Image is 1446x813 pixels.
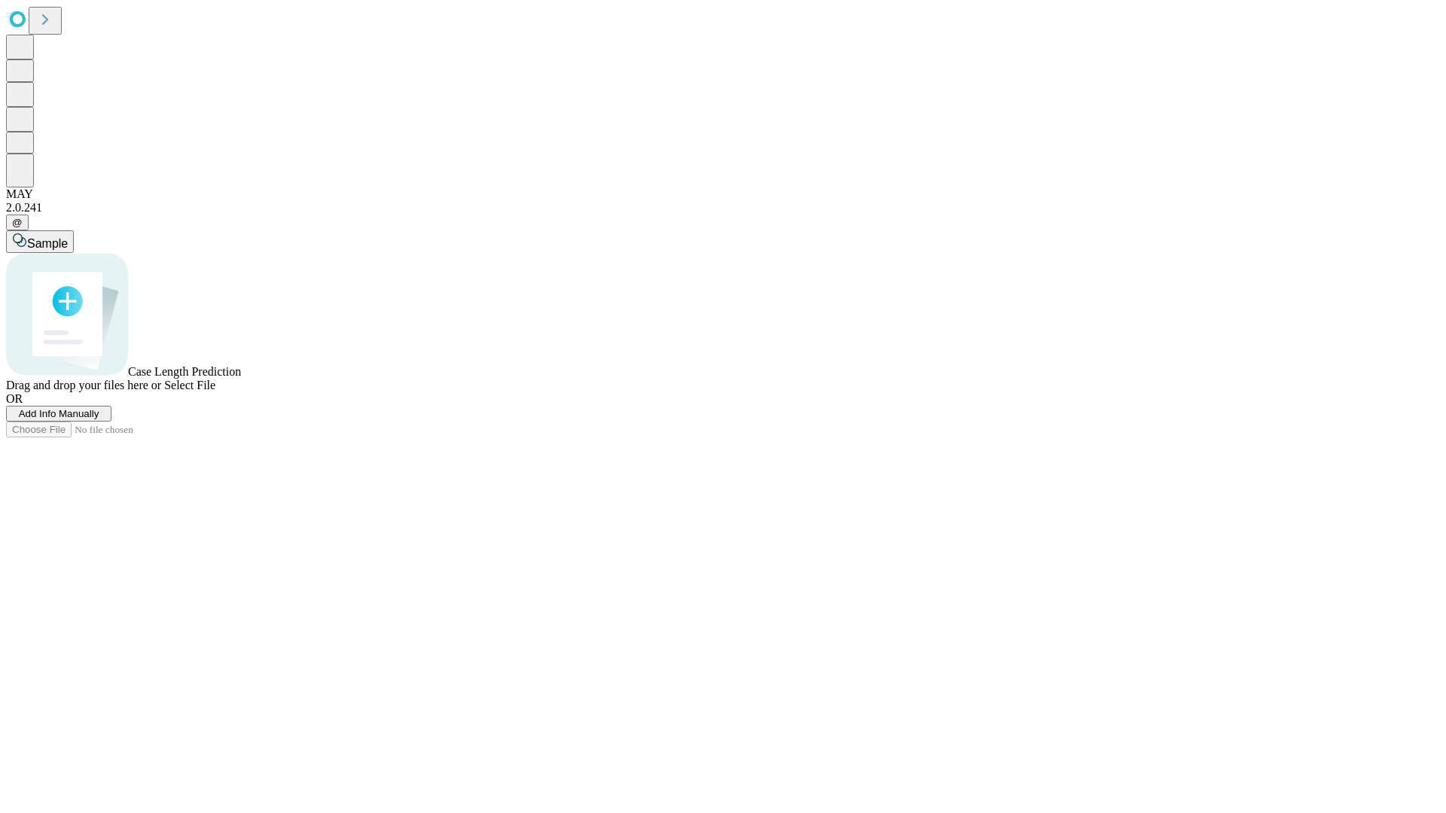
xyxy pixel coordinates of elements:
div: MAY [6,187,1440,201]
span: OR [6,392,23,405]
span: Sample [27,237,68,250]
button: @ [6,215,29,230]
span: Select File [164,379,215,391]
button: Add Info Manually [6,406,111,422]
span: Case Length Prediction [128,365,241,378]
button: Sample [6,230,74,253]
span: Drag and drop your files here or [6,379,161,391]
span: @ [12,217,23,228]
div: 2.0.241 [6,201,1440,215]
span: Add Info Manually [19,408,99,419]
